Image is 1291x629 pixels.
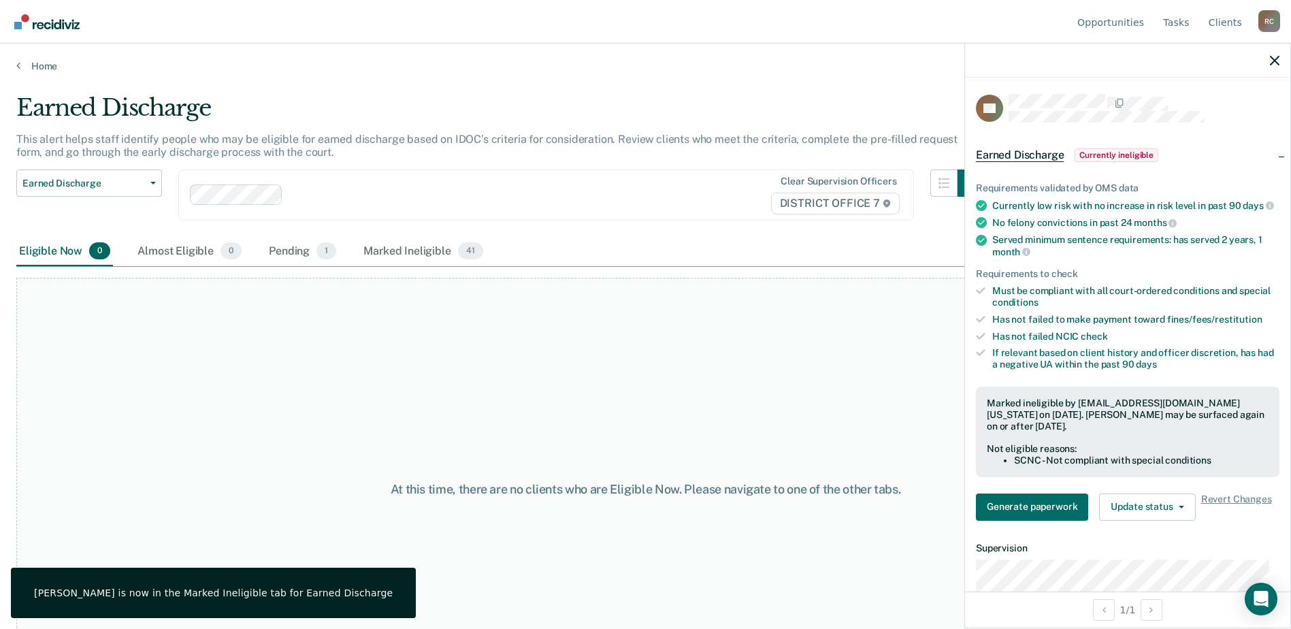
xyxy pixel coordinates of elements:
span: conditions [992,297,1039,308]
div: Has not failed to make payment toward [992,314,1279,325]
span: 1 [316,242,336,260]
a: Navigate to form link [976,494,1094,521]
span: Earned Discharge [22,178,145,189]
div: Pending [266,237,339,267]
span: month [992,246,1030,257]
div: Requirements validated by OMS data [976,182,1279,194]
span: 0 [89,242,110,260]
div: Not eligible reasons: [987,443,1269,455]
span: 0 [220,242,242,260]
div: Earned DischargeCurrently ineligible [965,133,1290,177]
button: Update status [1099,494,1195,521]
div: Marked Ineligible [361,237,485,267]
span: 41 [458,242,483,260]
li: SCNC - Not compliant with special conditions [1014,455,1269,466]
div: Open Intercom Messenger [1245,583,1277,615]
div: Must be compliant with all court-ordered conditions and special [992,285,1279,308]
div: No felony convictions in past 24 [992,216,1279,229]
div: Almost Eligible [135,237,244,267]
button: Previous Opportunity [1093,599,1115,621]
dt: Supervision [976,543,1279,554]
span: Currently ineligible [1075,148,1158,162]
div: Clear supervision officers [781,176,896,187]
div: 1 / 1 [965,592,1290,628]
div: Earned Discharge [16,94,985,133]
span: DISTRICT OFFICE 7 [771,193,900,214]
div: Marked ineligible by [EMAIL_ADDRESS][DOMAIN_NAME][US_STATE] on [DATE]. [PERSON_NAME] may be surfa... [987,398,1269,432]
div: Eligible Now [16,237,113,267]
div: Has not failed NCIC [992,331,1279,342]
div: [PERSON_NAME] is now in the Marked Ineligible tab for Earned Discharge [34,587,393,599]
div: R C [1258,10,1280,32]
span: months [1134,217,1177,228]
button: Next Opportunity [1141,599,1162,621]
span: fines/fees/restitution [1167,314,1262,325]
span: check [1081,331,1107,342]
div: Currently low risk with no increase in risk level in past 90 [992,199,1279,212]
span: days [1243,200,1273,211]
span: Revert Changes [1201,494,1272,521]
button: Profile dropdown button [1258,10,1280,32]
div: If relevant based on client history and officer discretion, has had a negative UA within the past 90 [992,347,1279,370]
p: This alert helps staff identify people who may be eligible for earned discharge based on IDOC’s c... [16,133,958,159]
span: days [1136,359,1156,370]
a: Home [16,60,1275,72]
span: Earned Discharge [976,148,1064,162]
div: At this time, there are no clients who are Eligible Now. Please navigate to one of the other tabs. [331,482,960,497]
button: Generate paperwork [976,494,1088,521]
div: Requirements to check [976,268,1279,280]
div: Served minimum sentence requirements: has served 2 years, 1 [992,234,1279,257]
img: Recidiviz [14,14,80,29]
